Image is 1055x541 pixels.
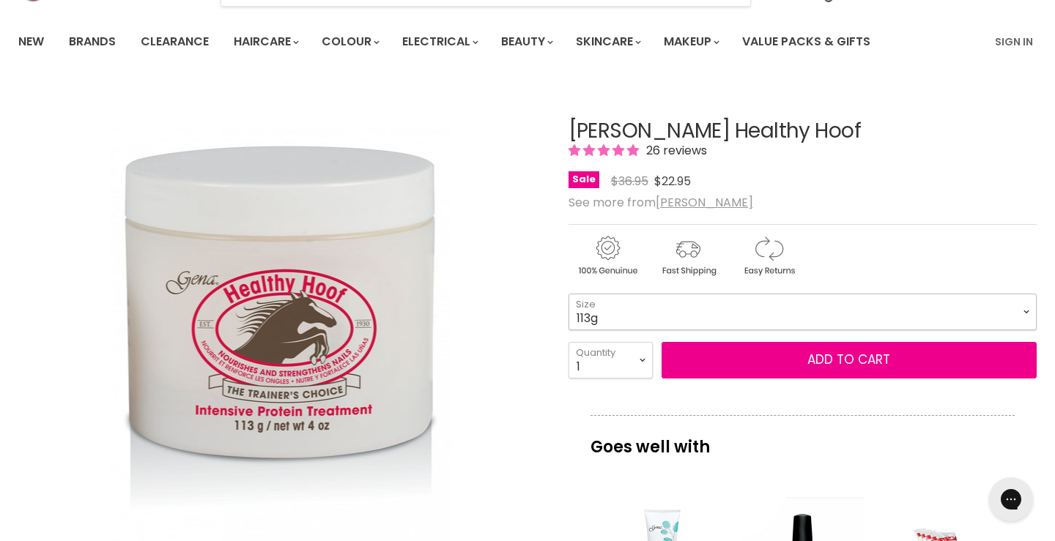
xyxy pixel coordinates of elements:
span: 26 reviews [642,142,707,159]
a: Sign In [986,26,1042,57]
iframe: Gorgias live chat messenger [982,472,1040,526]
a: [PERSON_NAME] [656,194,753,211]
span: Add to cart [807,351,890,368]
a: Skincare [565,26,650,57]
a: New [7,26,55,57]
span: Sale [569,171,599,188]
a: Makeup [653,26,728,57]
span: See more from [569,194,753,211]
a: Electrical [391,26,487,57]
span: 4.88 stars [569,142,642,159]
img: genuine.gif [569,234,646,278]
select: Quantity [569,342,653,378]
a: Value Packs & Gifts [731,26,881,57]
a: Brands [58,26,127,57]
h1: [PERSON_NAME] Healthy Hoof [569,120,1037,143]
span: $36.95 [611,173,648,190]
p: Goes well with [591,415,1015,463]
a: Beauty [490,26,562,57]
ul: Main menu [7,20,934,63]
a: Colour [311,26,388,57]
a: Clearance [130,26,220,57]
button: Add to cart [662,342,1037,378]
a: Haircare [223,26,308,57]
img: returns.gif [730,234,807,278]
img: shipping.gif [649,234,727,278]
span: $22.95 [654,173,691,190]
